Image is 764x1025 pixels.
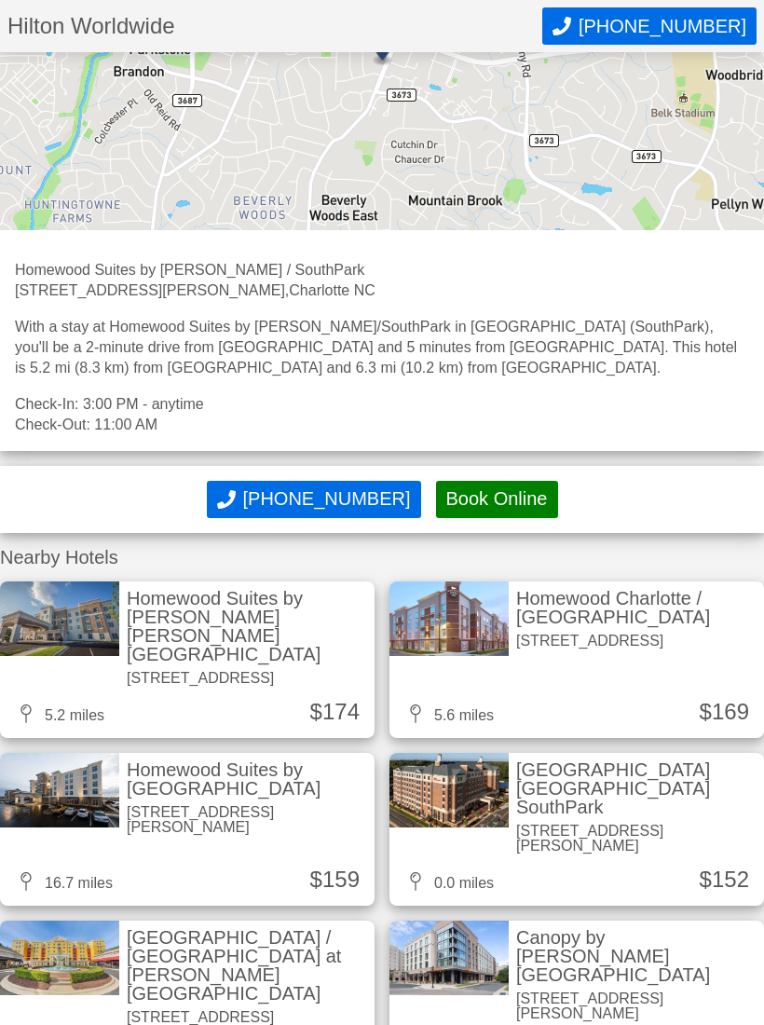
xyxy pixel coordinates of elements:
[127,590,367,664] div: Homewood Suites by [PERSON_NAME] [PERSON_NAME] [GEOGRAPHIC_DATA]
[516,635,757,649] div: [STREET_ADDRESS]
[289,283,375,299] a: Charlotte NC
[15,416,749,436] p: Check-Out: 11:00 AM
[389,754,509,828] img: Hilton Garden Inn Charlotte SouthPark
[15,705,104,724] div: 5.2 miles
[516,761,757,817] div: [GEOGRAPHIC_DATA] [GEOGRAPHIC_DATA] SouthPark
[389,754,764,907] a: Hilton Garden Inn Charlotte SouthPark[GEOGRAPHIC_DATA] [GEOGRAPHIC_DATA] SouthPark[STREET_ADDRESS...
[516,992,757,1022] div: [STREET_ADDRESS][PERSON_NAME]
[389,582,764,739] a: Homewood Charlotte / AyrsleyHomewood Charlotte / [GEOGRAPHIC_DATA][STREET_ADDRESS]5.6 miles$169
[15,873,113,892] div: 16.7 miles
[127,761,367,799] div: Homewood Suites by [GEOGRAPHIC_DATA]
[127,806,367,836] div: [STREET_ADDRESS][PERSON_NAME]
[15,281,749,302] p: [STREET_ADDRESS][PERSON_NAME],
[389,582,509,657] img: Homewood Charlotte / Ayrsley
[542,7,757,45] button: Call
[516,825,757,854] div: [STREET_ADDRESS][PERSON_NAME]
[310,869,360,892] div: $159
[404,705,494,724] div: 5.6 miles
[516,590,757,627] div: Homewood Charlotte / [GEOGRAPHIC_DATA]
[700,869,749,892] div: $152
[436,482,558,519] button: Book Online
[15,261,749,281] p: Homewood Suites by [PERSON_NAME] / SouthPark
[700,702,749,724] div: $169
[7,15,542,37] h1: Hilton Worldwide
[207,482,421,519] button: Call
[15,318,749,380] div: With a stay at Homewood Suites by [PERSON_NAME]/SouthPark in [GEOGRAPHIC_DATA] (SouthPark), you'l...
[389,922,509,996] img: Canopy by Hilton Charlotte Southpark
[516,929,757,985] div: Canopy by [PERSON_NAME][GEOGRAPHIC_DATA]
[15,395,749,416] p: Check-In: 3:00 PM - anytime
[404,873,494,892] div: 0.0 miles
[579,16,746,37] span: [PHONE_NUMBER]
[127,672,367,687] div: [STREET_ADDRESS]
[243,489,411,511] span: [PHONE_NUMBER]
[127,929,367,1004] div: [GEOGRAPHIC_DATA] / [GEOGRAPHIC_DATA] at [PERSON_NAME][GEOGRAPHIC_DATA]
[310,702,360,724] div: $174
